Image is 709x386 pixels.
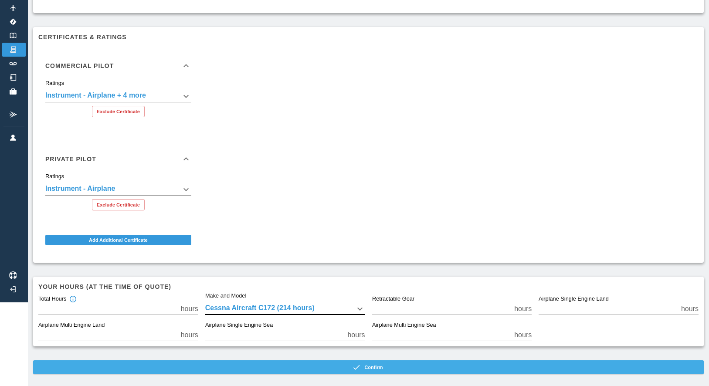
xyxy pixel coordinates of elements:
[205,322,273,329] label: Airplane Single Engine Sea
[92,199,145,210] button: Exclude Certificate
[38,52,198,80] div: Commercial Pilot
[514,330,532,340] p: hours
[205,292,246,300] label: Make and Model
[347,330,365,340] p: hours
[69,295,77,303] svg: Total hours in fixed-wing aircraft
[45,235,191,245] button: Add Additional Certificate
[45,183,191,196] div: Instrument - Airplane + 4 more
[681,304,699,314] p: hours
[45,90,191,102] div: Instrument - Airplane + 4 more
[372,322,436,329] label: Airplane Multi Engine Sea
[38,32,699,42] h6: Certificates & Ratings
[38,173,198,217] div: Private Pilot
[38,145,198,173] div: Private Pilot
[92,106,145,117] button: Exclude Certificate
[539,295,609,303] label: Airplane Single Engine Land
[45,63,114,69] h6: Commercial Pilot
[33,360,704,374] button: Confirm
[45,156,96,162] h6: Private Pilot
[45,173,64,180] label: Ratings
[372,295,414,303] label: Retractable Gear
[45,79,64,87] label: Ratings
[181,330,198,340] p: hours
[205,303,365,315] div: Cessna Aircraft C172 (214 hours)
[181,304,198,314] p: hours
[38,295,77,303] div: Total Hours
[514,304,532,314] p: hours
[38,322,105,329] label: Airplane Multi Engine Land
[38,282,699,291] h6: Your hours (at the time of quote)
[38,80,198,124] div: Commercial Pilot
